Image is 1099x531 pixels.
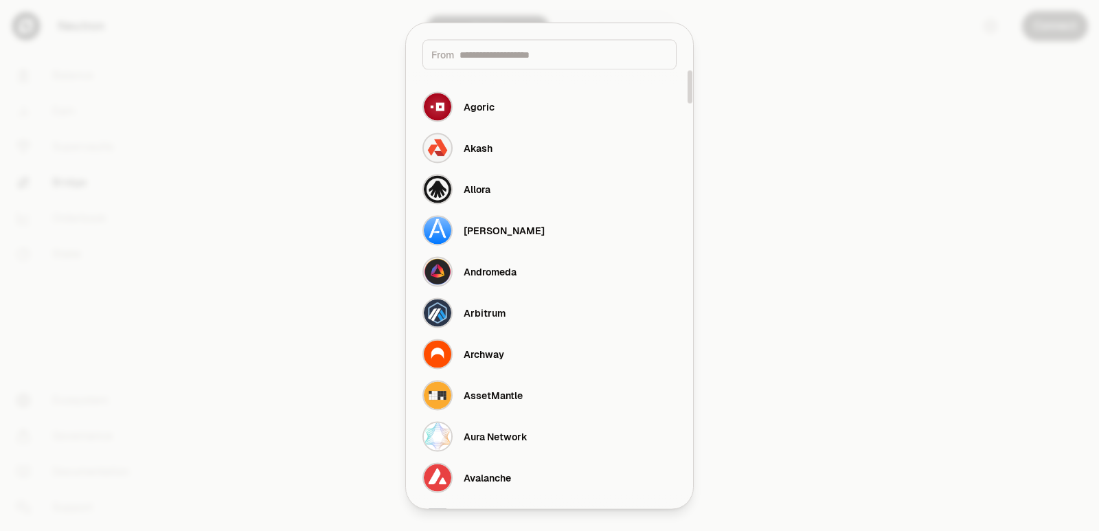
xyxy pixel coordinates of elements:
img: Avalanche Logo [424,464,451,491]
img: Althea Logo [424,216,451,244]
button: AssetMantle LogoAssetMantle [414,374,685,416]
button: Archway LogoArchway [414,333,685,374]
button: Aura Network LogoAura Network [414,416,685,457]
div: Avalanche [464,471,511,484]
button: Avalanche LogoAvalanche [414,457,685,498]
button: Arbitrum LogoArbitrum [414,292,685,333]
div: Akash [464,141,492,155]
img: Aura Network Logo [424,422,451,450]
div: Allora [464,182,490,196]
div: Aura Network [464,429,528,443]
div: Archway [464,347,504,361]
img: Archway Logo [424,340,451,368]
img: Agoric Logo [424,93,451,120]
button: Allora LogoAllora [414,168,685,210]
div: Andromeda [464,264,517,278]
img: Andromeda Logo [424,258,451,285]
div: [PERSON_NAME] [464,223,545,237]
button: Akash LogoAkash [414,127,685,168]
div: AssetMantle [464,388,523,402]
span: From [431,47,454,61]
div: Arbitrum [464,306,506,319]
img: Akash Logo [424,134,451,161]
img: Allora Logo [424,175,451,203]
button: Althea Logo[PERSON_NAME] [414,210,685,251]
img: AssetMantle Logo [424,381,451,409]
img: Arbitrum Logo [424,299,451,326]
button: Andromeda LogoAndromeda [414,251,685,292]
div: Agoric [464,100,495,113]
button: Agoric LogoAgoric [414,86,685,127]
